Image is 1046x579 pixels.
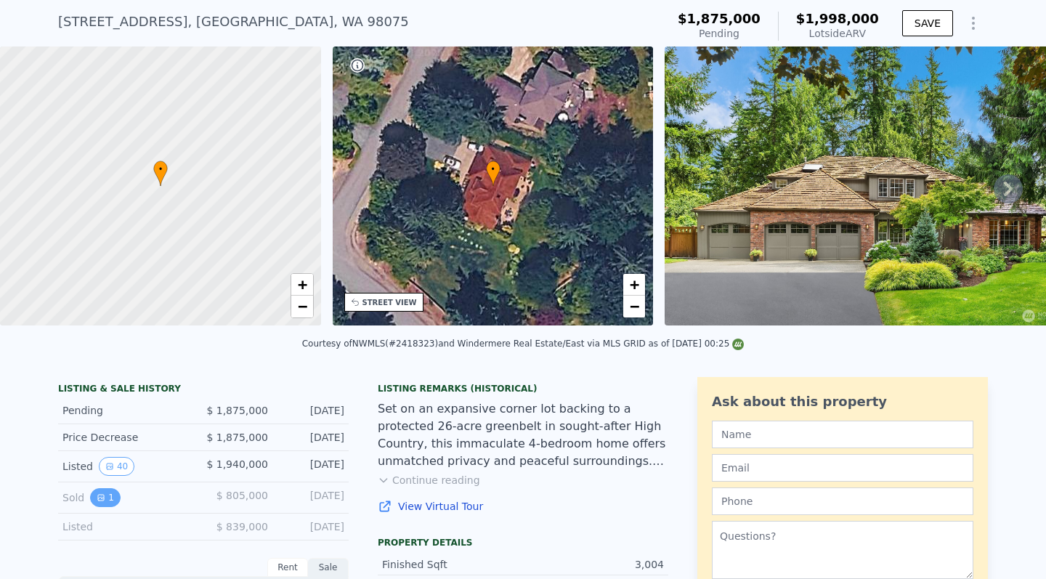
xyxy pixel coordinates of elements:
button: Continue reading [378,473,480,487]
button: Show Options [959,9,988,38]
div: 3,004 [523,557,664,572]
div: Rent [267,558,308,577]
button: View historical data [99,457,134,476]
div: [DATE] [280,457,344,476]
div: [DATE] [280,403,344,418]
div: Price Decrease [62,430,192,445]
button: View historical data [90,488,121,507]
a: View Virtual Tour [378,499,668,514]
span: • [486,163,500,176]
input: Phone [712,487,973,515]
div: LISTING & SALE HISTORY [58,383,349,397]
div: [DATE] [280,430,344,445]
button: SAVE [902,10,953,36]
span: $ 839,000 [216,521,268,533]
div: • [153,161,168,186]
div: [DATE] [280,519,344,534]
span: $ 1,940,000 [206,458,268,470]
div: Finished Sqft [382,557,523,572]
div: Property details [378,537,668,548]
div: Listed [62,457,192,476]
div: Pending [678,26,761,41]
span: $ 805,000 [216,490,268,501]
span: $ 1,875,000 [206,432,268,443]
span: + [297,275,307,293]
div: Courtesy of NWMLS (#2418323) and Windermere Real Estate/East via MLS GRID as of [DATE] 00:25 [302,339,745,349]
span: − [297,297,307,315]
div: Ask about this property [712,392,973,412]
div: • [486,161,500,186]
img: NWMLS Logo [732,339,744,350]
a: Zoom in [291,274,313,296]
div: Sold [62,488,192,507]
div: Listing Remarks (Historical) [378,383,668,394]
a: Zoom out [623,296,645,317]
span: $1,875,000 [678,11,761,26]
div: Pending [62,403,192,418]
div: STREET VIEW [362,297,417,308]
div: [DATE] [280,488,344,507]
a: Zoom out [291,296,313,317]
div: Lotside ARV [796,26,879,41]
div: [STREET_ADDRESS] , [GEOGRAPHIC_DATA] , WA 98075 [58,12,409,32]
span: + [630,275,639,293]
div: Listed [62,519,192,534]
span: $ 1,875,000 [206,405,268,416]
span: $1,998,000 [796,11,879,26]
span: • [153,163,168,176]
div: Sale [308,558,349,577]
span: − [630,297,639,315]
div: Set on an expansive corner lot backing to a protected 26-acre greenbelt in sought-after High Coun... [378,400,668,470]
input: Email [712,454,973,482]
input: Name [712,421,973,448]
a: Zoom in [623,274,645,296]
